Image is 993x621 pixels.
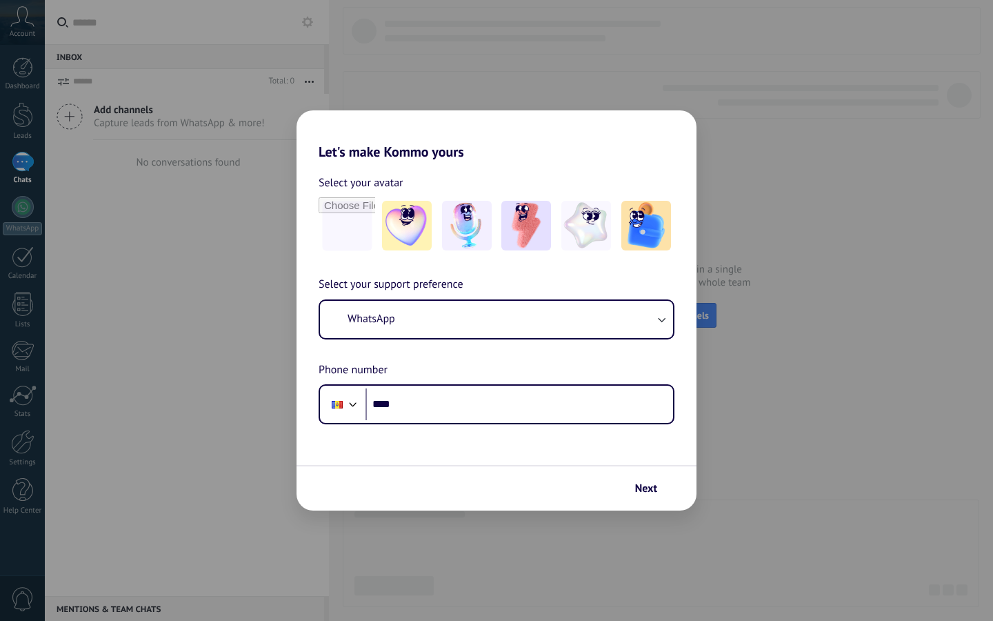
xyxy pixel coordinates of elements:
[297,110,696,160] h2: Let's make Kommo yours
[319,174,403,192] span: Select your avatar
[319,276,463,294] span: Select your support preference
[635,484,657,493] span: Next
[501,201,551,250] img: -3.jpeg
[561,201,611,250] img: -4.jpeg
[320,301,673,338] button: WhatsApp
[382,201,432,250] img: -1.jpeg
[621,201,671,250] img: -5.jpeg
[442,201,492,250] img: -2.jpeg
[319,362,388,379] span: Phone number
[324,390,350,419] div: Moldova: + 373
[629,477,676,500] button: Next
[348,312,395,326] span: WhatsApp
